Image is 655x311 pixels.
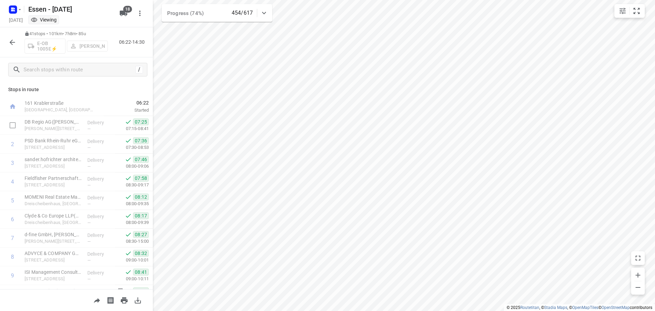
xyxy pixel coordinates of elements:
p: Delivery [87,194,113,201]
p: 09:00-10:11 [115,275,149,282]
span: 07:58 [133,175,149,182]
p: Started [104,107,149,114]
p: Bismarckstraße 102, Düsseldorf [25,144,82,151]
p: ADVYCE & COMPANY GmbH(Alina Fey) [25,250,82,257]
input: Search stops within route [24,65,135,75]
span: 07:46 [133,156,149,163]
button: Fit zoom [630,4,643,18]
p: 07:15-08:41 [115,125,149,132]
span: Select [6,118,19,132]
svg: Done [125,231,132,238]
svg: Done [125,250,132,257]
p: PSD Bank Rhein-Ruhr eG - Düsseldorf(nicht vorhanden) [25,137,82,144]
p: Delivery [87,175,113,182]
div: 7 [11,235,14,241]
p: 07:30-08:53 [115,144,149,151]
span: 07:36 [133,137,149,144]
p: 161 Krablerstraße [25,100,96,107]
p: 08:30-15:00 [115,238,149,245]
span: Print shipping labels [104,297,117,303]
p: 09:00-10:01 [115,257,149,264]
span: — [87,145,91,150]
p: Delivery [87,213,113,220]
p: Grünstraße 15, Düsseldorf [25,182,82,188]
li: © 2025 , © , © © contributors [507,305,652,310]
svg: Done [125,269,132,275]
p: Berliner Allee 26, Düsseldorf [25,163,82,170]
div: 2 [11,141,14,147]
p: 08:00-09:39 [115,219,149,226]
button: Map settings [616,4,629,18]
button: 18 [117,6,130,20]
p: 454/617 [232,9,253,17]
svg: Done [125,194,132,200]
p: 08:30-09:17 [115,182,149,188]
span: 08:27 [133,231,149,238]
p: 06:22-14:30 [119,39,147,46]
span: 06:22 [104,99,149,106]
div: 5 [11,197,14,204]
p: Delivery [87,119,113,126]
div: Progress (74%)454/617 [162,4,272,22]
p: DB Regio AG(Frank Brunnenkant) [25,118,82,125]
span: 08:17 [133,212,149,219]
a: OpenStreetMap [601,305,630,310]
p: 08:00-09:06 [115,163,149,170]
p: Delivery [87,269,113,276]
span: — [87,277,91,282]
p: S-Communication Services GmbH(Yasemin Kaya) [25,287,82,294]
p: [GEOGRAPHIC_DATA], [GEOGRAPHIC_DATA] [25,107,96,113]
div: small contained button group [614,4,645,18]
a: OpenMapTiles [572,305,598,310]
p: Bleichstraße 20, Düsseldorf [25,257,82,264]
span: — [87,201,91,207]
div: 3 [11,160,14,166]
div: 4 [11,179,14,185]
svg: Done [125,175,132,182]
div: 8 [11,254,14,260]
p: ISI Management Consulting GmbH(Liliana Hennig) [25,269,82,275]
p: Delivery [87,288,113,295]
svg: Done [125,137,132,144]
p: Delivery [87,232,113,239]
span: 08:12 [133,194,149,200]
svg: Done [125,156,132,163]
p: d-fine GmbH, Gustaf-Gründgens-Platz 5(Michaela Siebert) [25,231,82,238]
p: MOMENI Real Estate Management GmbH(Anna-Katharina Schwarzat) [25,194,82,200]
p: Dreischeibenhaus, Düsseldorf [25,219,82,226]
p: Gustaf-Gründgens-Platz 5, Düsseldorf [25,238,82,245]
a: Routetitan [520,305,539,310]
p: Delivery [87,157,113,164]
p: Delivery [87,251,113,257]
span: Print route [117,297,131,303]
p: 41 stops • 101km • 7h8m • 85u [25,31,108,37]
p: Goltsteinstraße 30/31, Düsseldorf [25,275,82,282]
p: 08:00-09:35 [115,200,149,207]
span: — [87,239,91,244]
p: Dreischeibenhaus, Düsseldorf [25,200,82,207]
span: 08:32 [133,250,149,257]
svg: Done [125,118,132,125]
div: 6 [11,216,14,223]
span: — [87,126,91,131]
span: 08:50 [133,287,149,294]
span: Progress (74%) [167,10,204,16]
span: — [87,183,91,188]
span: 07:25 [133,118,149,125]
div: Viewing [31,16,57,23]
span: Download route [131,297,145,303]
span: — [87,258,91,263]
p: Clyde & Co Europe LLP(NAMELESS CONTACT) [25,212,82,219]
span: 18 [123,6,132,13]
span: 08:41 [133,269,149,275]
p: Stops in route [8,86,145,93]
p: Willi-Becker-Allee 11, Düsseldorf [25,125,82,132]
div: 9 [11,272,14,279]
p: Fieldfisher Partnerschaft von Rechtsanwälten mbB(Lena Meyer) [25,175,82,182]
div: / [135,66,143,73]
a: Stadia Maps [544,305,567,310]
span: — [87,220,91,225]
svg: Done [125,287,132,294]
span: — [87,164,91,169]
span: Share route [90,297,104,303]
